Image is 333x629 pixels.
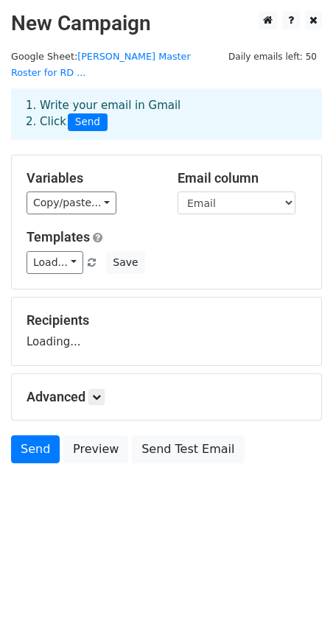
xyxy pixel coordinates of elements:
[11,435,60,463] a: Send
[15,97,318,131] div: 1. Write your email in Gmail 2. Click
[27,191,116,214] a: Copy/paste...
[27,312,306,328] h5: Recipients
[27,389,306,405] h5: Advanced
[68,113,108,131] span: Send
[106,251,144,274] button: Save
[63,435,128,463] a: Preview
[27,170,155,186] h5: Variables
[223,49,322,65] span: Daily emails left: 50
[27,312,306,351] div: Loading...
[223,51,322,62] a: Daily emails left: 50
[11,51,191,79] small: Google Sheet:
[11,11,322,36] h2: New Campaign
[11,51,191,79] a: [PERSON_NAME] Master Roster for RD ...
[132,435,244,463] a: Send Test Email
[178,170,306,186] h5: Email column
[27,251,83,274] a: Load...
[27,229,90,245] a: Templates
